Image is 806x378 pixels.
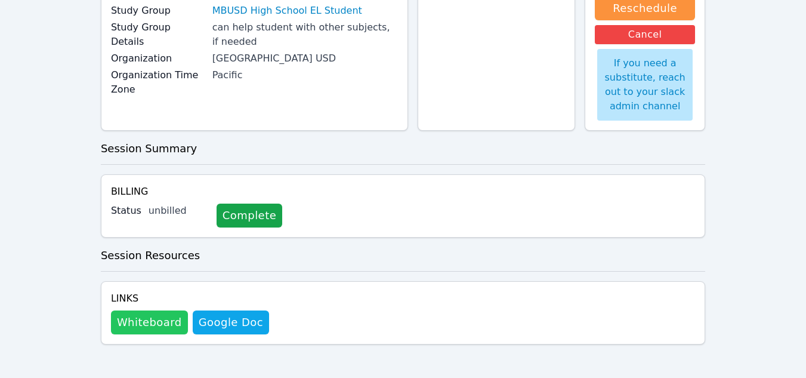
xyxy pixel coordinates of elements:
[595,25,695,44] button: Cancel
[217,204,282,228] a: Complete
[149,204,207,218] div: unbilled
[212,4,362,18] a: MBUSD High School EL Student
[193,311,269,334] a: Google Doc
[111,311,188,334] button: Whiteboard
[101,247,705,264] h3: Session Resources
[212,68,399,82] div: Pacific
[111,4,205,18] label: Study Group
[111,185,695,199] h4: Billing
[212,51,399,66] div: [GEOGRAPHIC_DATA] USD
[111,204,141,218] label: Status
[212,20,399,49] div: can help student with other subjects, if needed
[111,51,205,66] label: Organization
[111,68,205,97] label: Organization Time Zone
[111,20,205,49] label: Study Group Details
[111,291,269,306] h4: Links
[597,49,693,121] div: If you need a substitute, reach out to your slack admin channel
[101,140,705,157] h3: Session Summary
